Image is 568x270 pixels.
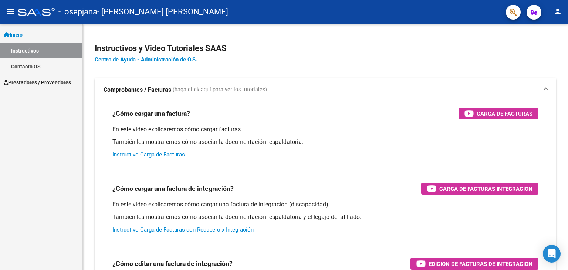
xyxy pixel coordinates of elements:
strong: Comprobantes / Facturas [104,86,171,94]
span: Prestadores / Proveedores [4,78,71,87]
mat-icon: person [553,7,562,16]
p: En este video explicaremos cómo cargar facturas. [112,125,538,134]
span: Carga de Facturas Integración [439,184,532,193]
p: En este video explicaremos cómo cargar una factura de integración (discapacidad). [112,200,538,209]
h2: Instructivos y Video Tutoriales SAAS [95,41,556,55]
h3: ¿Cómo cargar una factura de integración? [112,183,234,194]
button: Edición de Facturas de integración [410,258,538,270]
div: Open Intercom Messenger [543,245,561,263]
a: Centro de Ayuda - Administración de O.S. [95,56,197,63]
button: Carga de Facturas [459,108,538,119]
button: Carga de Facturas Integración [421,183,538,195]
span: Edición de Facturas de integración [429,259,532,269]
span: Carga de Facturas [477,109,532,118]
a: Instructivo Carga de Facturas con Recupero x Integración [112,226,254,233]
p: También les mostraremos cómo asociar la documentación respaldatoria y el legajo del afiliado. [112,213,538,221]
span: Inicio [4,31,23,39]
span: - osepjana [58,4,97,20]
h3: ¿Cómo editar una factura de integración? [112,259,233,269]
a: Instructivo Carga de Facturas [112,151,185,158]
mat-icon: menu [6,7,15,16]
h3: ¿Cómo cargar una factura? [112,108,190,119]
span: (haga click aquí para ver los tutoriales) [173,86,267,94]
p: También les mostraremos cómo asociar la documentación respaldatoria. [112,138,538,146]
span: - [PERSON_NAME] [PERSON_NAME] [97,4,228,20]
mat-expansion-panel-header: Comprobantes / Facturas (haga click aquí para ver los tutoriales) [95,78,556,102]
